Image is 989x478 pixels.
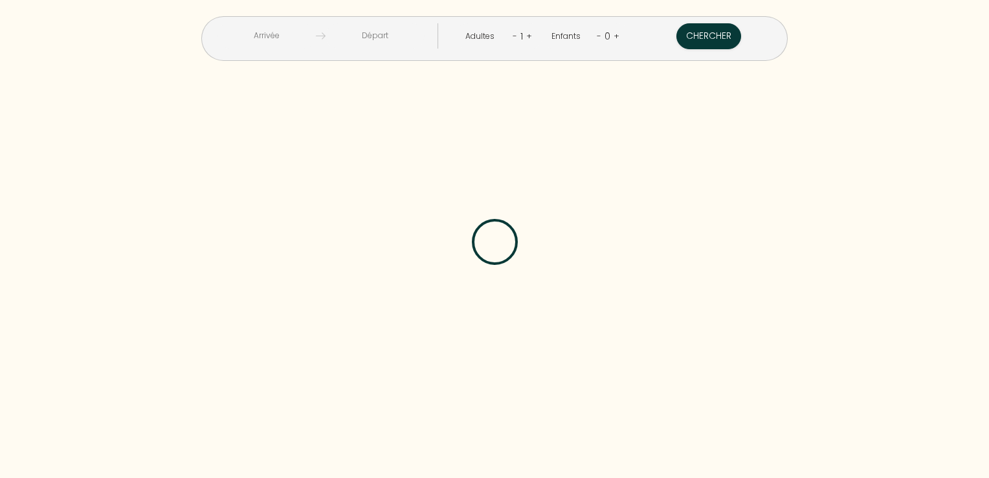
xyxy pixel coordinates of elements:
[326,23,425,49] input: Départ
[517,26,526,47] div: 1
[316,31,326,41] img: guests
[465,30,499,43] div: Adultes
[551,30,585,43] div: Enfants
[601,26,614,47] div: 0
[513,30,517,42] a: -
[597,30,601,42] a: -
[614,30,619,42] a: +
[526,30,532,42] a: +
[217,23,316,49] input: Arrivée
[676,23,741,49] button: Chercher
